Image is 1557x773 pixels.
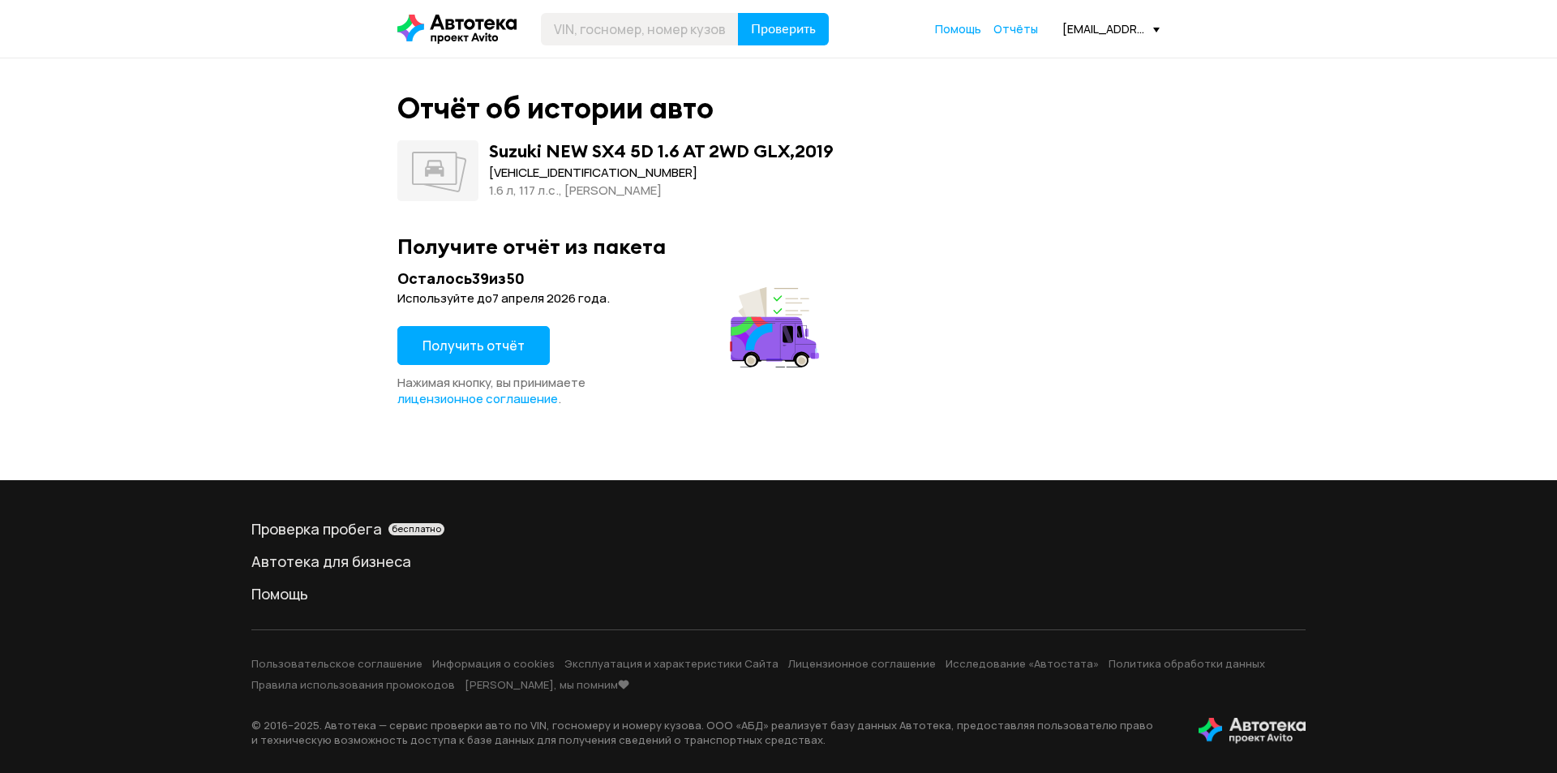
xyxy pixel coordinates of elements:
a: лицензионное соглашение [397,391,558,407]
div: Suzuki NEW SX4 5D 1.6 AT 2WD GLX , 2019 [489,140,834,161]
a: Политика обработки данных [1109,656,1265,671]
div: 1.6 л, 117 л.c., [PERSON_NAME] [489,182,834,200]
div: [VEHICLE_IDENTIFICATION_NUMBER] [489,164,834,182]
div: Используйте до 7 апреля 2026 года . [397,290,824,307]
div: Проверка пробега [251,519,1306,539]
span: Отчёты [993,21,1038,37]
a: Отчёты [993,21,1038,37]
span: Получить отчёт [422,337,525,354]
a: Информация о cookies [432,656,555,671]
span: Проверить [751,23,816,36]
a: Помощь [251,584,1306,603]
a: Правила использования промокодов [251,677,455,692]
a: Эксплуатация и характеристики Сайта [564,656,778,671]
img: tWS6KzJlK1XUpy65r7uaHVIs4JI6Dha8Nraz9T2hA03BhoCc4MtbvZCxBLwJIh+mQSIAkLBJpqMoKVdP8sONaFJLCz6I0+pu7... [1199,718,1306,744]
a: Помощь [935,21,981,37]
a: Лицензионное соглашение [788,656,936,671]
a: Проверка пробегабесплатно [251,519,1306,539]
div: [EMAIL_ADDRESS][DOMAIN_NAME] [1062,21,1160,37]
span: Нажимая кнопку, вы принимаете . [397,374,585,407]
div: Получите отчёт из пакета [397,234,1160,259]
button: Проверить [738,13,829,45]
button: Получить отчёт [397,326,550,365]
input: VIN, госномер, номер кузова [541,13,739,45]
div: Отчёт об истории авто [397,91,714,126]
a: [PERSON_NAME], мы помним [465,677,629,692]
div: Осталось 39 из 50 [397,268,824,289]
a: Автотека для бизнеса [251,552,1306,571]
span: лицензионное соглашение [397,390,558,407]
a: Исследование «Автостата» [946,656,1099,671]
span: Помощь [935,21,981,37]
span: бесплатно [392,523,441,535]
a: Пользовательское соглашение [251,656,422,671]
p: © 2016– 2025 . Автотека — сервис проверки авто по VIN, госномеру и номеру кузова. ООО «АБД» реали... [251,718,1173,747]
